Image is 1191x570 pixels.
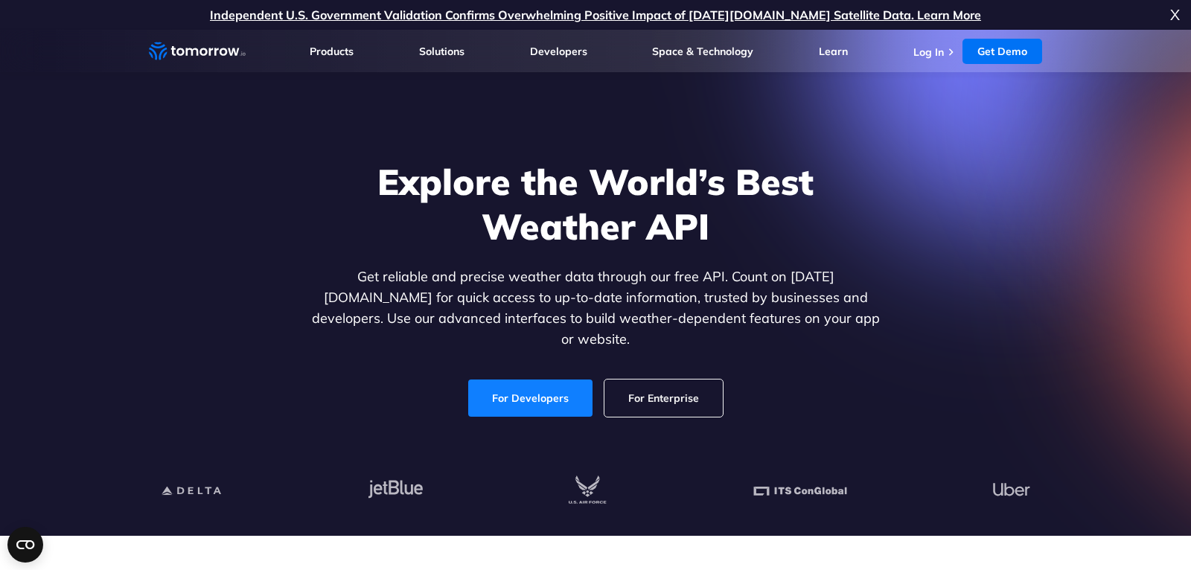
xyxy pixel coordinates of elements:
a: Space & Technology [652,45,753,58]
a: Home link [149,40,246,63]
a: Developers [530,45,587,58]
a: Get Demo [962,39,1042,64]
a: Solutions [419,45,464,58]
p: Get reliable and precise weather data through our free API. Count on [DATE][DOMAIN_NAME] for quic... [308,266,883,350]
a: For Enterprise [604,380,723,417]
a: Learn [819,45,848,58]
a: Log In [913,45,944,59]
button: Open CMP widget [7,527,43,563]
a: For Developers [468,380,593,417]
a: Products [310,45,354,58]
a: Independent U.S. Government Validation Confirms Overwhelming Positive Impact of [DATE][DOMAIN_NAM... [210,7,981,22]
h1: Explore the World’s Best Weather API [308,159,883,249]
